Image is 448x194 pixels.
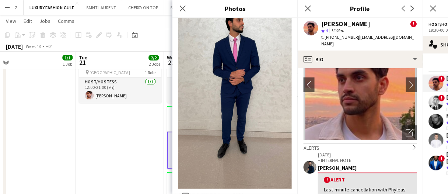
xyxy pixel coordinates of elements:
[145,70,155,75] span: 1 Role
[324,186,411,193] div: Last-minute cancellation with Phyleas
[304,30,417,140] img: Crew avatar or photo
[167,132,249,169] app-card-role: Host/Hostess18A1/219:30-00:00 (4h30m)[PERSON_NAME]
[122,0,164,15] button: CHERRY ON TOP
[298,51,423,68] div: Bio
[46,44,53,49] div: +04
[36,16,53,26] a: Jobs
[24,44,43,49] span: Week 43
[55,16,77,26] a: Comms
[321,34,360,40] span: t. [PHONE_NUMBER]
[318,157,417,163] p: – INTERNAL NOTE
[24,18,32,24] span: Edit
[63,61,72,67] div: 1 Job
[318,164,417,171] div: [PERSON_NAME]
[167,117,249,123] h3: Luxury Brand Event
[329,28,346,33] span: 12.9km
[79,78,161,103] app-card-role: Host/Hostess1/112:00-21:00 (9h)[PERSON_NAME]
[324,176,411,183] div: Alert
[39,18,50,24] span: Jobs
[149,61,160,67] div: 2 Jobs
[172,4,298,13] h3: Photos
[78,58,87,67] span: 21
[3,16,19,26] a: View
[167,54,176,61] span: Wed
[167,183,249,189] h3: Luxury Brand Event
[321,34,414,46] span: | [EMAIL_ADDRESS][DOMAIN_NAME]
[318,152,417,157] p: [DATE]
[80,0,122,15] button: SAINT LAURENT
[6,43,23,50] div: [DATE]
[402,125,417,140] div: Open photos pop-in
[148,55,159,60] span: 2/2
[21,16,35,26] a: Edit
[438,155,445,162] span: !
[438,76,445,82] span: !
[167,52,249,103] app-job-card: 12:00-21:00 (9h)1/1Luxury Brand Event [GEOGRAPHIC_DATA]1 RoleHost/Hostess1/112:00-21:00 (9h)[PERS...
[79,54,87,61] span: Tue
[298,4,423,13] h3: Profile
[304,143,417,151] div: Alerts
[62,55,73,60] span: 1/1
[90,70,130,75] span: [GEOGRAPHIC_DATA]
[58,18,74,24] span: Comms
[410,21,417,27] span: !
[326,28,328,33] span: 4
[167,78,249,103] app-card-role: Host/Hostess1/112:00-21:00 (9h)[PERSON_NAME]
[166,58,176,67] span: 22
[6,18,16,24] span: View
[324,177,330,183] span: !
[167,106,249,169] app-job-card: 19:30-00:00 (4h30m) (Thu)1/2Luxury Brand Event Raspoutine Restaurant1 RoleHost/Hostess18A1/219:30...
[321,21,371,27] div: [PERSON_NAME]
[164,0,200,15] button: SWEET SPOT
[24,0,80,15] button: LUXURY FASHION GULF
[438,95,445,101] span: !
[79,52,161,103] app-job-card: 12:00-21:00 (9h)1/1Luxury Brand Event [GEOGRAPHIC_DATA]1 RoleHost/Hostess1/112:00-21:00 (9h)[PERS...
